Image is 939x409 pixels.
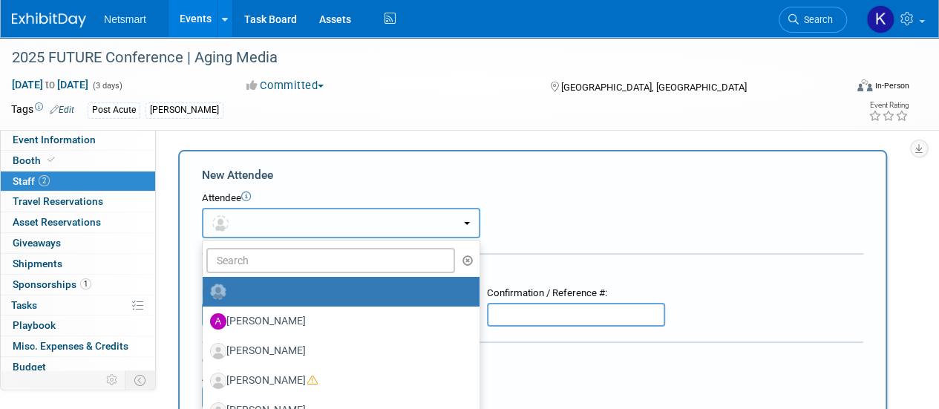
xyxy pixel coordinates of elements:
[1,192,155,212] a: Travel Reservations
[13,258,62,269] span: Shipments
[210,369,465,393] label: [PERSON_NAME]
[1,295,155,315] a: Tasks
[1,171,155,192] a: Staff2
[241,78,330,94] button: Committed
[8,6,640,21] body: Rich Text Area. Press ALT-0 for help.
[487,287,665,301] div: Confirmation / Reference #:
[206,248,455,273] input: Search
[1,254,155,274] a: Shipments
[13,319,56,331] span: Playbook
[202,264,863,279] div: Registration / Ticket Info (optional)
[13,361,46,373] span: Budget
[210,313,226,330] img: A.jpg
[202,354,863,368] div: Cost:
[13,216,101,228] span: Asset Reservations
[7,45,833,71] div: 2025 FUTURE Conference | Aging Media
[202,167,863,183] div: New Attendee
[11,299,37,311] span: Tasks
[1,233,155,253] a: Giveaways
[1,275,155,295] a: Sponsorships1
[13,175,50,187] span: Staff
[13,154,58,166] span: Booth
[13,237,61,249] span: Giveaways
[202,192,863,206] div: Attendee
[874,80,909,91] div: In-Person
[779,7,847,33] a: Search
[91,81,122,91] span: (3 days)
[50,105,74,115] a: Edit
[210,373,226,389] img: Associate-Profile-5.png
[1,151,155,171] a: Booth
[145,102,223,118] div: [PERSON_NAME]
[210,343,226,359] img: Associate-Profile-5.png
[80,278,91,289] span: 1
[560,82,746,93] span: [GEOGRAPHIC_DATA], [GEOGRAPHIC_DATA]
[48,156,55,164] i: Booth reservation complete
[13,134,96,145] span: Event Information
[778,77,909,99] div: Event Format
[13,340,128,352] span: Misc. Expenses & Credits
[12,13,86,27] img: ExhibitDay
[866,5,894,33] img: Kaitlyn Woicke
[1,357,155,377] a: Budget
[1,336,155,356] a: Misc. Expenses & Credits
[868,102,909,109] div: Event Rating
[1,315,155,336] a: Playbook
[13,278,91,290] span: Sponsorships
[1,212,155,232] a: Asset Reservations
[99,370,125,390] td: Personalize Event Tab Strip
[1,130,155,150] a: Event Information
[857,79,872,91] img: Format-Inperson.png
[210,284,226,300] img: Unassigned-User-Icon.png
[799,14,833,25] span: Search
[210,339,465,363] label: [PERSON_NAME]
[11,78,89,91] span: [DATE] [DATE]
[210,310,465,333] label: [PERSON_NAME]
[125,370,156,390] td: Toggle Event Tabs
[39,175,50,186] span: 2
[13,195,103,207] span: Travel Reservations
[88,102,140,118] div: Post Acute
[104,13,146,25] span: Netsmart
[43,79,57,91] span: to
[11,102,74,119] td: Tags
